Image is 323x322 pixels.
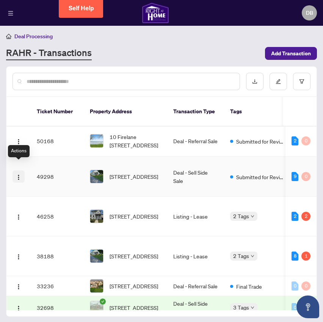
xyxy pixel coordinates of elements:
[100,299,106,305] span: check-circle
[110,133,161,149] span: 10 Firelane [STREET_ADDRESS]
[110,212,158,220] span: [STREET_ADDRESS]
[16,214,22,220] img: Logo
[292,136,298,145] div: 2
[233,252,249,260] span: 2 Tags
[236,137,285,145] span: Submitted for Review
[16,174,22,180] img: Logo
[296,295,319,318] button: Open asap
[299,79,304,84] span: filter
[233,303,249,312] span: 3 Tags
[236,282,262,291] span: Final Trade
[8,145,30,157] div: Actions
[306,9,313,17] span: DB
[251,254,254,258] span: down
[236,173,285,181] span: Submitted for Review
[13,250,25,262] button: Logo
[142,2,169,23] img: logo
[246,73,263,90] button: download
[271,47,311,59] span: Add Transaction
[31,197,84,236] td: 46258
[16,254,22,260] img: Logo
[292,172,298,181] div: 9
[90,170,103,183] img: thumbnail-img
[292,212,298,221] div: 2
[167,197,224,236] td: Listing - Lease
[167,236,224,276] td: Listing - Lease
[31,97,84,127] th: Ticket Number
[13,135,25,147] button: Logo
[167,157,224,197] td: Deal - Sell Side Sale
[90,301,103,314] img: thumbnail-img
[167,97,224,127] th: Transaction Type
[31,157,84,197] td: 49298
[16,139,22,145] img: Logo
[167,276,224,296] td: Deal - Referral Sale
[167,125,224,157] td: Deal - Referral Sale
[69,5,94,12] span: Self Help
[167,296,224,319] td: Deal - Sell Side Sale
[8,11,13,16] span: menu
[301,172,310,181] div: 0
[301,212,310,221] div: 2
[13,170,25,183] button: Logo
[251,214,254,218] span: down
[110,252,158,260] span: [STREET_ADDRESS]
[292,303,298,312] div: 0
[265,47,317,60] button: Add Transaction
[110,172,158,181] span: [STREET_ADDRESS]
[84,97,167,127] th: Property Address
[292,252,298,261] div: 8
[16,284,22,290] img: Logo
[233,212,249,220] span: 2 Tags
[90,134,103,147] img: thumbnail-img
[6,47,92,60] a: RAHR - Transactions
[31,236,84,276] td: 38188
[110,303,158,312] span: [STREET_ADDRESS]
[270,73,287,90] button: edit
[301,136,310,145] div: 0
[292,281,298,291] div: 0
[13,210,25,222] button: Logo
[301,281,310,291] div: 0
[293,73,310,90] button: filter
[90,250,103,263] img: thumbnail-img
[224,97,292,127] th: Tags
[276,79,281,84] span: edit
[16,305,22,311] img: Logo
[90,210,103,223] img: thumbnail-img
[31,125,84,157] td: 50168
[31,296,84,319] td: 32698
[90,280,103,292] img: thumbnail-img
[251,306,254,309] span: down
[14,33,53,40] span: Deal Processing
[13,302,25,314] button: Logo
[31,276,84,296] td: 33236
[252,79,257,84] span: download
[13,280,25,292] button: Logo
[110,282,158,290] span: [STREET_ADDRESS]
[301,252,310,261] div: 1
[6,34,11,39] span: home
